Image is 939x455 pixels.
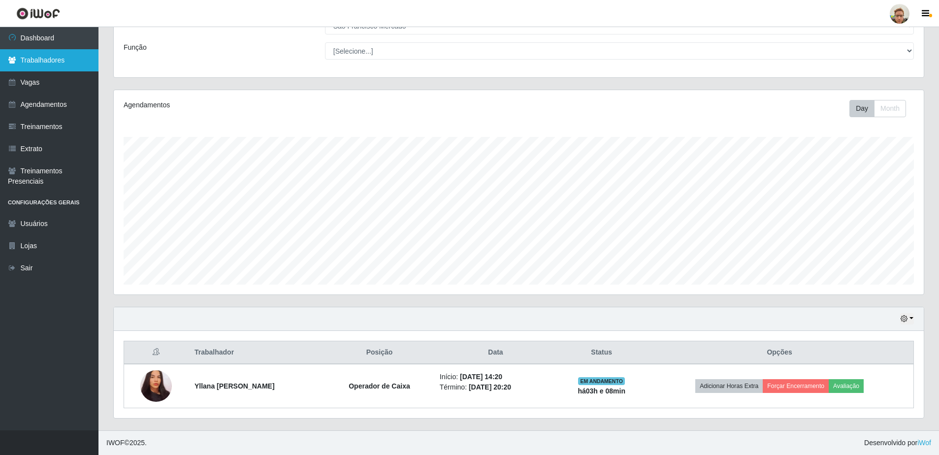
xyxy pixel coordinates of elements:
strong: Operador de Caixa [349,382,410,390]
span: Desenvolvido por [864,438,931,448]
img: CoreUI Logo [16,7,60,20]
time: [DATE] 14:20 [460,373,502,381]
span: EM ANDAMENTO [578,377,625,385]
label: Função [124,42,147,53]
button: Avaliação [829,379,864,393]
a: iWof [917,439,931,447]
strong: há 03 h e 08 min [578,387,625,395]
span: IWOF [106,439,125,447]
time: [DATE] 20:20 [469,383,511,391]
li: Início: [440,372,551,382]
button: Adicionar Horas Extra [695,379,763,393]
span: © 2025 . [106,438,147,448]
strong: Yllana [PERSON_NAME] [194,382,275,390]
img: 1655824719920.jpeg [140,369,172,403]
div: Toolbar with button groups [849,100,914,117]
div: Agendamentos [124,100,444,110]
th: Posição [325,341,434,364]
th: Data [434,341,557,364]
div: First group [849,100,906,117]
th: Opções [646,341,913,364]
th: Status [557,341,646,364]
button: Day [849,100,874,117]
button: Forçar Encerramento [763,379,829,393]
button: Month [874,100,906,117]
th: Trabalhador [189,341,325,364]
li: Término: [440,382,551,392]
